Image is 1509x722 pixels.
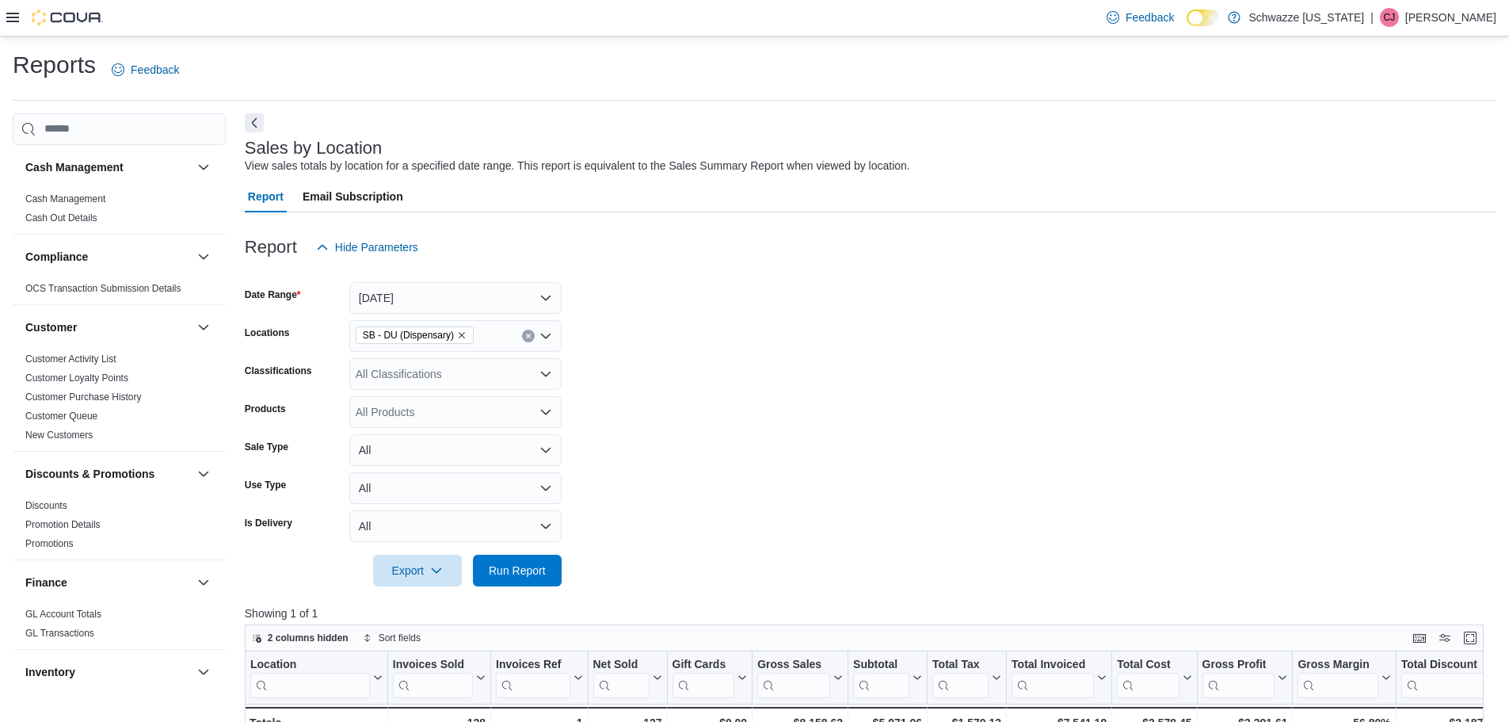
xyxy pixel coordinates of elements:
[13,350,226,451] div: Customer
[250,657,383,697] button: Location
[25,212,97,224] span: Cash Out Details
[194,158,213,177] button: Cash Management
[672,657,747,697] button: Gift Cards
[25,430,93,441] a: New Customers
[363,327,454,343] span: SB - DU (Dispensary)
[496,657,570,697] div: Invoices Ref
[245,238,297,257] h3: Report
[522,330,535,342] button: Clear input
[593,657,649,697] div: Net Sold
[1202,657,1275,672] div: Gross Profit
[932,657,989,697] div: Total Tax
[349,282,562,314] button: [DATE]
[1100,2,1180,33] a: Feedback
[310,231,425,263] button: Hide Parameters
[303,181,403,212] span: Email Subscription
[1187,10,1220,26] input: Dark Mode
[245,288,301,301] label: Date Range
[757,657,843,697] button: Gross Sales
[539,406,552,418] button: Open list of options
[25,466,154,482] h3: Discounts & Promotions
[245,113,264,132] button: Next
[246,628,355,648] button: 2 columns hidden
[672,657,734,697] div: Gift Card Sales
[25,212,97,223] a: Cash Out Details
[1202,657,1275,697] div: Gross Profit
[1012,657,1094,697] div: Total Invoiced
[25,159,124,175] h3: Cash Management
[25,283,181,294] a: OCS Transaction Submission Details
[25,372,128,384] a: Customer Loyalty Points
[25,608,101,621] span: GL Account Totals
[853,657,909,697] div: Subtotal
[393,657,473,697] div: Invoices Sold
[457,330,467,340] button: Remove SB - DU (Dispensary) from selection in this group
[1410,628,1429,648] button: Keyboard shortcuts
[194,573,213,592] button: Finance
[25,609,101,620] a: GL Account Totals
[1117,657,1179,672] div: Total Cost
[245,517,292,529] label: Is Delivery
[25,519,101,530] a: Promotion Details
[25,249,191,265] button: Compliance
[25,353,116,365] span: Customer Activity List
[539,330,552,342] button: Open list of options
[356,327,474,344] span: SB - DU (Dispensary)
[194,247,213,266] button: Compliance
[245,158,910,174] div: View sales totals by location for a specified date range. This report is equivalent to the Sales ...
[853,657,922,697] button: Subtotal
[373,555,462,586] button: Export
[25,466,191,482] button: Discounts & Promotions
[1405,8,1496,27] p: [PERSON_NAME]
[1012,657,1107,697] button: Total Invoiced
[757,657,830,697] div: Gross Sales
[489,563,546,579] span: Run Report
[25,193,105,204] a: Cash Management
[13,605,226,649] div: Finance
[1126,10,1174,25] span: Feedback
[1461,628,1480,648] button: Enter fullscreen
[25,518,101,531] span: Promotion Details
[25,249,88,265] h3: Compliance
[25,537,74,550] span: Promotions
[245,441,288,453] label: Sale Type
[245,327,290,339] label: Locations
[25,392,142,403] a: Customer Purchase History
[245,139,383,158] h3: Sales by Location
[25,159,191,175] button: Cash Management
[1380,8,1399,27] div: Clayton James Willison
[539,368,552,380] button: Open list of options
[25,628,94,639] a: GL Transactions
[25,575,191,590] button: Finance
[25,319,191,335] button: Customer
[245,479,286,491] label: Use Type
[349,510,562,542] button: All
[1400,657,1485,672] div: Total Discount
[32,10,103,25] img: Cova
[25,499,67,512] span: Discounts
[25,429,93,441] span: New Customers
[194,318,213,337] button: Customer
[1248,8,1364,27] p: Schwazze [US_STATE]
[25,410,97,422] span: Customer Queue
[393,657,486,697] button: Invoices Sold
[335,239,418,255] span: Hide Parameters
[245,403,286,415] label: Products
[356,628,427,648] button: Sort fields
[250,657,370,697] div: Location
[131,62,179,78] span: Feedback
[496,657,582,697] button: Invoices Ref
[194,464,213,483] button: Discounts & Promotions
[1435,628,1454,648] button: Display options
[248,181,284,212] span: Report
[757,657,830,672] div: Gross Sales
[25,500,67,511] a: Discounts
[105,54,185,86] a: Feedback
[250,657,370,672] div: Location
[13,496,226,560] div: Discounts & Promotions
[245,365,312,377] label: Classifications
[25,664,191,680] button: Inventory
[379,632,421,644] span: Sort fields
